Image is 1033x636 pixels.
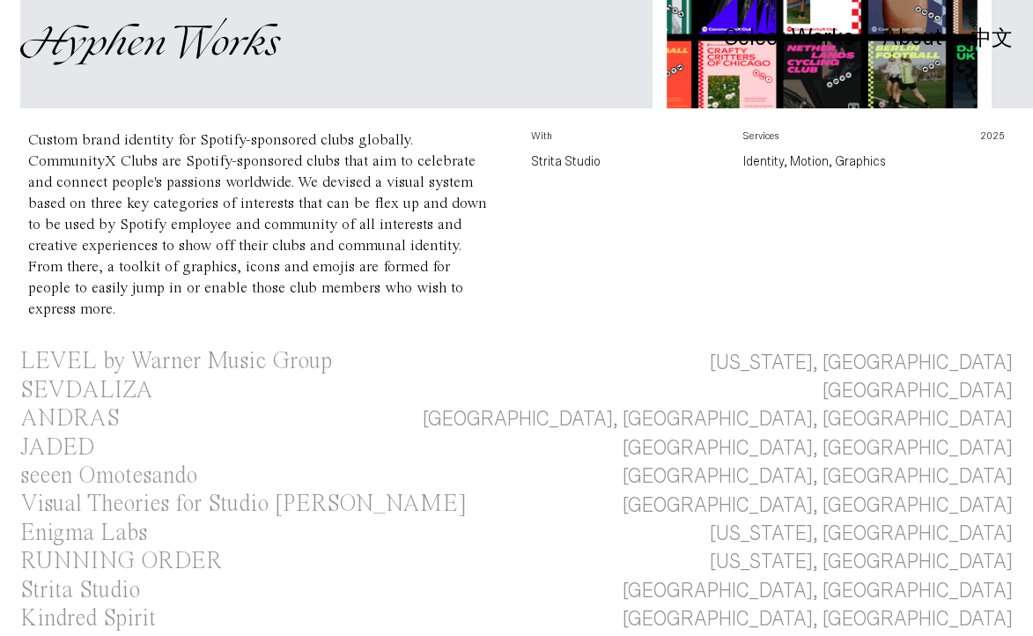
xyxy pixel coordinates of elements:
div: About [882,26,942,50]
div: [GEOGRAPHIC_DATA], [GEOGRAPHIC_DATA] [623,605,1013,633]
div: SEVDALIZA [20,379,153,403]
p: With [531,129,715,151]
div: [GEOGRAPHIC_DATA], [GEOGRAPHIC_DATA] [623,462,1013,491]
a: About [882,29,942,48]
p: Services [743,129,927,151]
div: [GEOGRAPHIC_DATA], [GEOGRAPHIC_DATA], [GEOGRAPHIC_DATA] [423,405,1013,433]
p: 2025 [956,129,1006,151]
a: 中文 [970,28,1013,48]
div: Strita Studio [20,579,140,603]
div: RUNNING ORDER [20,550,222,573]
div: [GEOGRAPHIC_DATA], [GEOGRAPHIC_DATA] [623,577,1013,605]
div: Kindred Spirit [20,607,156,631]
div: JADED [20,436,95,460]
a: Select Works [724,29,854,48]
div: seeen Omotesando [20,464,197,488]
div: [GEOGRAPHIC_DATA], [GEOGRAPHIC_DATA] [623,434,1013,462]
p: Strita Studio [531,151,715,172]
p: Identity, Motion, Graphics [743,151,927,172]
div: [GEOGRAPHIC_DATA], [GEOGRAPHIC_DATA] [623,492,1013,520]
div: Select Works [724,26,854,50]
div: Visual Theories for Studio [PERSON_NAME] [20,492,467,516]
div: ANDRAS [20,407,120,431]
div: [GEOGRAPHIC_DATA] [823,377,1013,405]
img: Hyphen Works [20,18,280,65]
div: [US_STATE], [GEOGRAPHIC_DATA] [710,349,1013,377]
div: LEVEL by Warner Music Group [20,350,332,373]
div: [US_STATE], [GEOGRAPHIC_DATA] [710,520,1013,548]
div: [US_STATE], [GEOGRAPHIC_DATA] [710,548,1013,576]
div: Custom brand identity for Spotify-sponsored clubs globally. CommunityX Clubs are Spotify-sponsore... [28,132,487,317]
div: Enigma Labs [20,521,147,545]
